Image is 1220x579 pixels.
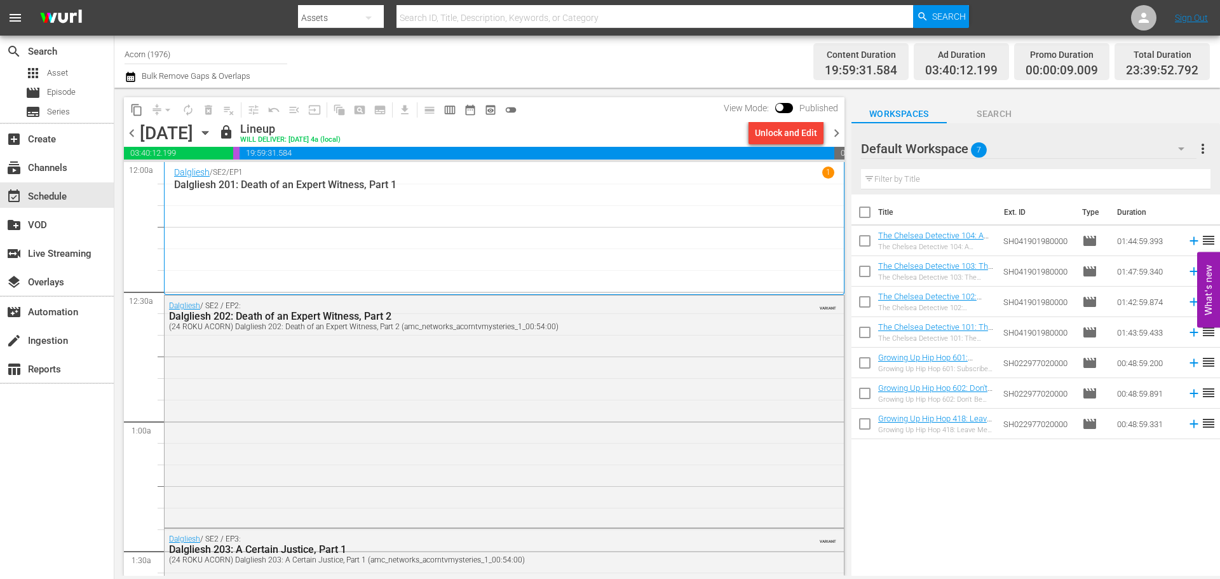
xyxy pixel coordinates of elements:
span: 03:40:12.199 [925,64,998,78]
td: 01:47:59.340 [1112,256,1182,287]
span: Schedule [6,189,22,204]
span: 00:00:09.009 [233,147,240,160]
div: Unlock and Edit [755,121,817,144]
span: calendar_view_week_outlined [444,104,456,116]
span: date_range_outlined [464,104,477,116]
span: reorder [1201,416,1216,431]
span: chevron_right [829,125,844,141]
div: WILL DELIVER: [DATE] 4a (local) [240,136,341,144]
span: content_copy [130,104,143,116]
td: 00:48:59.331 [1112,409,1182,439]
span: Series [25,104,41,119]
span: Episode [25,85,41,100]
span: Reports [6,362,22,377]
button: more_vert [1195,133,1210,164]
span: Week Calendar View [440,100,460,120]
span: Loop Content [178,100,198,120]
span: Workspaces [851,106,947,122]
p: SE2 / [213,168,229,177]
span: chevron_left [124,125,140,141]
th: Title [878,194,997,230]
td: 00:48:59.891 [1112,378,1182,409]
a: Dalgliesh [174,167,210,177]
div: Promo Duration [1026,46,1098,64]
a: The Chelsea Detective 103: The Gentle Giant (The Chelsea Detective 103: The Gentle Giant (amc_net... [878,261,993,309]
span: View Mode: [717,103,775,113]
button: Search [913,5,969,28]
span: Episode [1082,264,1097,279]
span: Episode [1082,416,1097,432]
span: reorder [1201,233,1216,248]
span: reorder [1201,324,1216,339]
div: Lineup [240,122,341,136]
td: SH041901980000 [998,317,1077,348]
div: The Chelsea Detective 104: A Chelsea Education [878,243,993,251]
svg: Add to Schedule [1187,386,1201,400]
svg: Add to Schedule [1187,295,1201,309]
span: Search [947,106,1042,122]
span: VARIANT [820,300,836,310]
span: reorder [1201,385,1216,400]
td: SH022977020000 [998,348,1077,378]
span: Series [47,106,70,118]
span: View Backup [480,100,501,120]
div: Growing Up Hip Hop 418: Leave Me Alone [878,426,993,434]
span: 00:00:09.009 [1026,64,1098,78]
button: Open Feedback Widget [1197,252,1220,327]
span: 23:39:52.792 [1126,64,1198,78]
td: 01:44:59.393 [1112,226,1182,256]
span: lock [219,125,234,140]
span: Ingestion [6,333,22,348]
span: Episode [47,86,76,99]
span: 24 hours Lineup View is OFF [501,100,521,120]
div: [DATE] [140,123,193,144]
svg: Add to Schedule [1187,264,1201,278]
td: SH041901980000 [998,256,1077,287]
p: / [210,168,213,177]
span: VARIANT [820,533,836,543]
span: VOD [6,217,22,233]
div: The Chelsea Detective 103: The Gentle Giant [878,273,993,282]
svg: Add to Schedule [1187,417,1201,431]
span: Episode [1082,355,1097,371]
span: Clear Lineup [219,100,239,120]
p: 1 [826,168,830,177]
span: Copy Lineup [126,100,147,120]
span: Toggle to switch from Published to Draft view. [775,103,784,112]
p: EP1 [229,168,243,177]
span: toggle_off [505,104,517,116]
span: Episode [1082,233,1097,249]
td: SH022977020000 [998,409,1077,439]
span: 03:40:12.199 [124,147,233,160]
a: The Chelsea Detective 104: A Chelsea Education (The Chelsea Detective 104: A Chelsea Education (a... [878,231,992,288]
a: Dalgliesh [169,535,200,543]
div: Content Duration [825,46,897,64]
span: Revert to Primary Episode [264,100,284,120]
span: Overlays [6,275,22,290]
div: The Chelsea Detective 101: The Wages of Sin [878,334,993,343]
th: Ext. ID [996,194,1074,230]
span: Asset [47,67,68,79]
div: Total Duration [1126,46,1198,64]
td: 01:43:59.433 [1112,317,1182,348]
div: / SE2 / EP2: [169,301,770,331]
span: 19:59:31.584 [825,64,897,78]
th: Type [1074,194,1109,230]
div: Ad Duration [925,46,998,64]
span: Episode [1082,386,1097,401]
div: / SE2 / EP3: [169,535,770,564]
span: Create Series Block [370,100,390,120]
div: (24 ROKU ACORN) Dalgliesh 202: Death of an Expert Witness, Part 2 (amc_networks_acorntvmysteries_... [169,322,770,331]
button: Unlock and Edit [749,121,823,144]
td: 01:42:59.874 [1112,287,1182,317]
div: Dalgliesh 202: Death of an Expert Witness, Part 2 [169,310,770,322]
a: Growing Up Hip Hop 602: Don't Be Salty (Growing Up Hip Hop 602: Don't Be Salty (VARIANT)) [878,383,993,412]
img: ans4CAIJ8jUAAAAAAAAAAAAAAAAAAAAAAAAgQb4GAAAAAAAAAAAAAAAAAAAAAAAAJMjXAAAAAAAAAAAAAAAAAAAAAAAAgAT5G... [30,3,91,33]
span: preview_outlined [484,104,497,116]
span: Channels [6,160,22,175]
span: Live Streaming [6,246,22,261]
span: reorder [1201,355,1216,370]
span: Select an event to delete [198,100,219,120]
a: Dalgliesh [169,301,200,310]
span: Automation [6,304,22,320]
